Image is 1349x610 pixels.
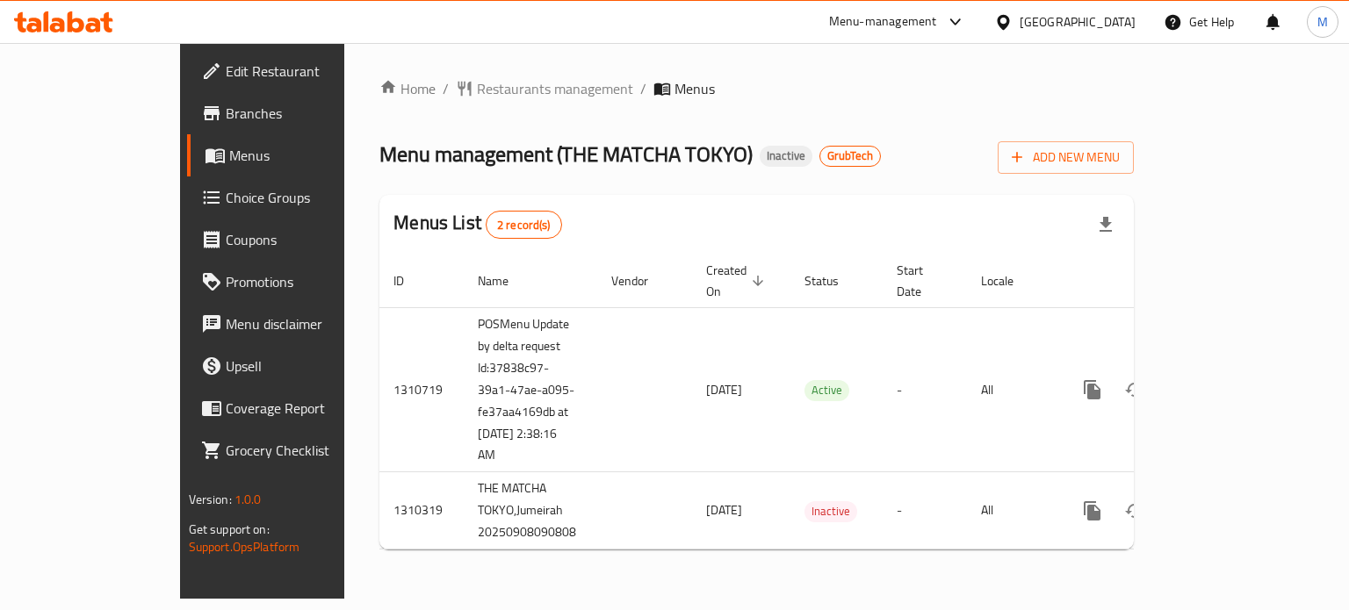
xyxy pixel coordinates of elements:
[393,210,561,239] h2: Menus List
[804,501,857,522] div: Inactive
[187,176,406,219] a: Choice Groups
[1012,147,1120,169] span: Add New Menu
[804,380,849,401] div: Active
[897,260,946,302] span: Start Date
[998,141,1134,174] button: Add New Menu
[804,380,849,400] span: Active
[189,488,232,511] span: Version:
[187,219,406,261] a: Coupons
[187,50,406,92] a: Edit Restaurant
[706,378,742,401] span: [DATE]
[187,134,406,176] a: Menus
[967,307,1057,472] td: All
[379,255,1254,550] table: enhanced table
[379,134,753,174] span: Menu management ( THE MATCHA TOKYO )
[226,271,392,292] span: Promotions
[1114,369,1156,411] button: Change Status
[486,211,562,239] div: Total records count
[1071,369,1114,411] button: more
[760,148,812,163] span: Inactive
[226,398,392,419] span: Coverage Report
[464,472,597,549] td: THE MATCHA TOKYO,Jumeirah 20250908090808
[820,148,880,163] span: GrubTech
[464,307,597,472] td: POSMenu Update by delta request Id:37838c97-39a1-47ae-a095-fe37aa4169db at [DATE] 2:38:16 AM
[478,270,531,291] span: Name
[760,146,812,167] div: Inactive
[804,501,857,521] span: Inactive
[187,261,406,303] a: Promotions
[187,345,406,387] a: Upsell
[443,78,449,99] li: /
[883,472,967,549] td: -
[226,355,392,377] span: Upsell
[226,187,392,208] span: Choice Groups
[981,270,1036,291] span: Locale
[187,387,406,429] a: Coverage Report
[226,440,392,461] span: Grocery Checklist
[379,307,464,472] td: 1310719
[1114,490,1156,532] button: Change Status
[393,270,427,291] span: ID
[226,229,392,250] span: Coupons
[187,303,406,345] a: Menu disclaimer
[706,499,742,521] span: [DATE]
[226,103,392,124] span: Branches
[706,260,769,302] span: Created On
[477,78,633,99] span: Restaurants management
[379,78,436,99] a: Home
[674,78,715,99] span: Menus
[226,313,392,334] span: Menu disclaimer
[234,488,262,511] span: 1.0.0
[640,78,646,99] li: /
[1057,255,1254,308] th: Actions
[1071,490,1114,532] button: more
[189,518,270,541] span: Get support on:
[487,217,561,233] span: 2 record(s)
[804,270,862,291] span: Status
[1020,12,1136,32] div: [GEOGRAPHIC_DATA]
[1317,12,1328,32] span: M
[883,307,967,472] td: -
[456,78,633,99] a: Restaurants management
[1085,204,1127,246] div: Export file
[967,472,1057,549] td: All
[829,11,937,32] div: Menu-management
[226,61,392,82] span: Edit Restaurant
[187,92,406,134] a: Branches
[187,429,406,471] a: Grocery Checklist
[189,535,300,558] a: Support.OpsPlatform
[379,78,1134,99] nav: breadcrumb
[611,270,671,291] span: Vendor
[379,472,464,549] td: 1310319
[229,145,392,166] span: Menus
